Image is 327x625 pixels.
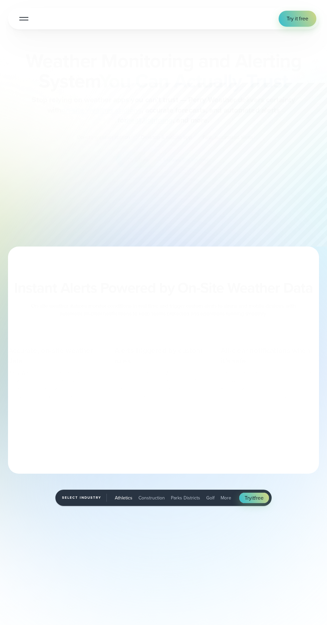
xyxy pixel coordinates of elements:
[62,494,107,502] span: Select Industry
[252,494,255,502] span: it
[239,493,269,503] a: Tryitfree
[138,494,165,501] span: Construction
[168,492,203,503] button: Parks Districts
[112,492,135,503] button: Athletics
[221,494,231,501] span: More
[204,492,217,503] button: Golf
[245,494,264,502] span: Try free
[206,494,215,501] span: Golf
[136,492,168,503] button: Construction
[115,494,132,501] span: Athletics
[171,494,200,501] span: Parks Districts
[279,11,316,27] a: Try it free
[218,492,234,503] button: More
[287,15,308,23] span: Try it free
